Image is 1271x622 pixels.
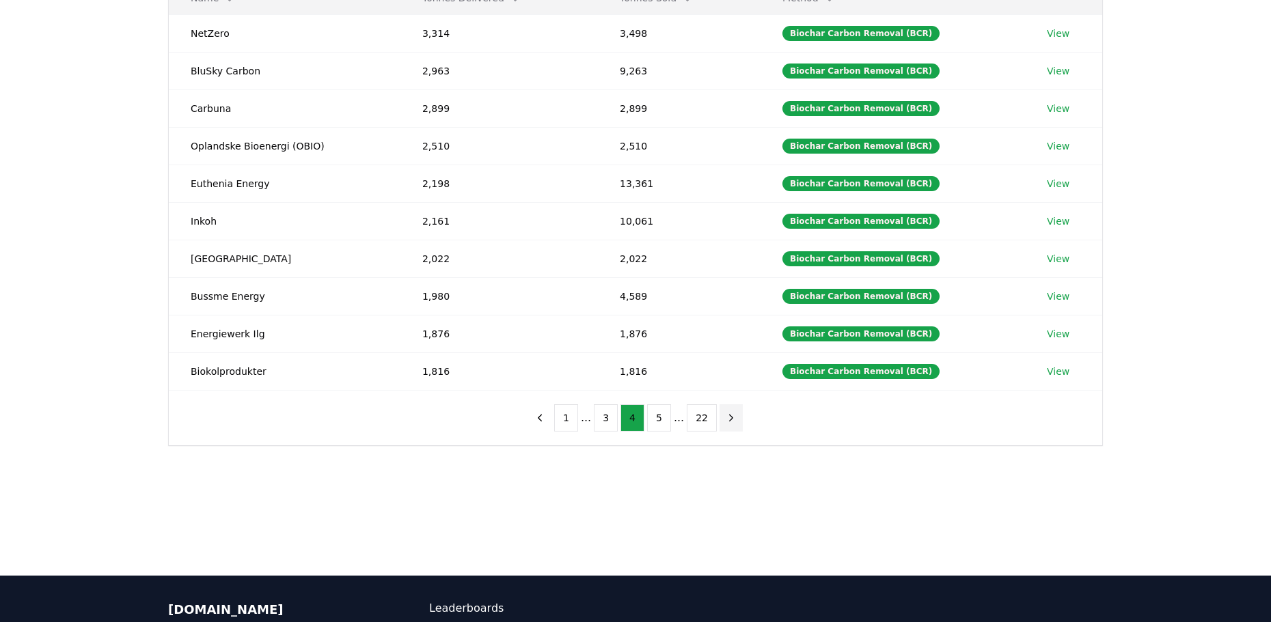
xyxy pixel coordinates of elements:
[429,600,635,617] a: Leaderboards
[782,139,940,154] div: Biochar Carbon Removal (BCR)
[1047,177,1069,190] a: View
[687,404,717,432] button: 22
[169,127,400,165] td: Oplandske Bioenergi (OBIO)
[598,315,761,352] td: 1,876
[1047,289,1069,303] a: View
[598,202,761,240] td: 10,061
[782,289,940,304] div: Biochar Carbon Removal (BCR)
[674,410,684,426] li: ...
[782,251,940,266] div: Biochar Carbon Removal (BCR)
[169,277,400,315] td: Bussme Energy
[782,101,940,116] div: Biochar Carbon Removal (BCR)
[168,600,374,619] p: [DOMAIN_NAME]
[1047,327,1069,341] a: View
[400,240,598,277] td: 2,022
[400,352,598,390] td: 1,816
[782,176,940,191] div: Biochar Carbon Removal (BCR)
[594,404,618,432] button: 3
[598,14,761,52] td: 3,498
[400,14,598,52] td: 3,314
[782,26,940,41] div: Biochar Carbon Removal (BCR)
[782,326,940,341] div: Biochar Carbon Removal (BCR)
[169,240,400,277] td: [GEOGRAPHIC_DATA]
[169,315,400,352] td: Energiewerk Ilg
[782,214,940,229] div: Biochar Carbon Removal (BCR)
[581,410,591,426] li: ...
[1047,214,1069,228] a: View
[598,240,761,277] td: 2,022
[598,165,761,202] td: 13,361
[169,165,400,202] td: Euthenia Energy
[647,404,671,432] button: 5
[400,277,598,315] td: 1,980
[598,89,761,127] td: 2,899
[620,404,644,432] button: 4
[528,404,551,432] button: previous page
[400,315,598,352] td: 1,876
[400,202,598,240] td: 2,161
[400,52,598,89] td: 2,963
[400,165,598,202] td: 2,198
[400,127,598,165] td: 2,510
[598,52,761,89] td: 9,263
[782,364,940,379] div: Biochar Carbon Removal (BCR)
[169,52,400,89] td: BluSky Carbon
[598,352,761,390] td: 1,816
[169,14,400,52] td: NetZero
[1047,139,1069,153] a: View
[169,89,400,127] td: Carbuna
[1047,102,1069,115] a: View
[1047,365,1069,378] a: View
[598,277,761,315] td: 4,589
[1047,27,1069,40] a: View
[554,404,578,432] button: 1
[598,127,761,165] td: 2,510
[169,352,400,390] td: Biokolprodukter
[782,63,940,79] div: Biochar Carbon Removal (BCR)
[1047,252,1069,266] a: View
[169,202,400,240] td: Inkoh
[720,404,743,432] button: next page
[1047,64,1069,78] a: View
[400,89,598,127] td: 2,899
